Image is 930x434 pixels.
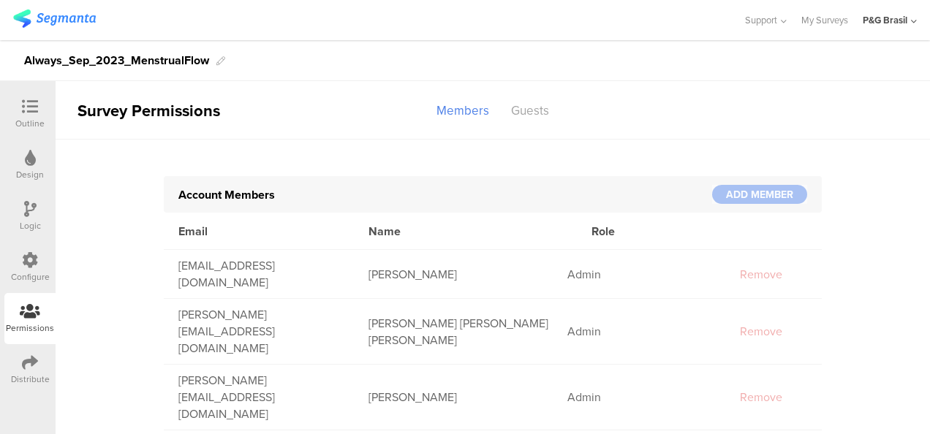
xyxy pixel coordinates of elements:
div: Guests [500,98,560,123]
div: Admin [553,389,725,406]
div: sousamarques.g@pg.com [164,257,354,291]
div: raymundo.a@pg.com [164,306,354,357]
div: P&G Brasil [863,13,907,27]
div: Configure [11,270,50,283]
div: Design [16,168,44,181]
div: Outline [15,117,45,130]
div: Name [354,223,577,240]
div: Admin [553,323,725,340]
div: Role [577,223,749,240]
div: Always_Sep_2023_MenstrualFlow [24,49,209,72]
div: [PERSON_NAME] [PERSON_NAME] [PERSON_NAME] [354,315,553,349]
span: Support [745,13,777,27]
div: Distribute [11,373,50,386]
div: Survey Permissions [56,99,224,123]
div: [PERSON_NAME] [354,266,553,283]
div: kupczak.k@pg.com [164,372,354,422]
div: Members [426,98,500,123]
div: [PERSON_NAME] [354,389,553,406]
div: Logic [20,219,41,232]
div: Email [164,223,354,240]
img: segmanta logo [13,9,96,28]
div: Permissions [6,321,54,335]
div: Account Members [178,186,712,203]
div: Admin [553,266,725,283]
